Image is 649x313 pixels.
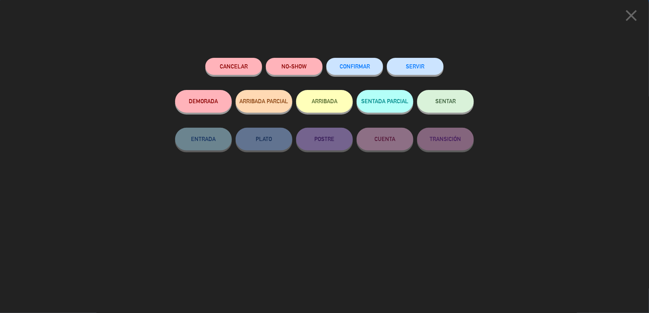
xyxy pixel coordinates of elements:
[205,58,262,75] button: Cancelar
[357,90,413,113] button: SENTADA PARCIAL
[296,90,353,113] button: ARRIBADA
[417,128,474,150] button: TRANSICIÓN
[340,63,370,70] span: CONFIRMAR
[175,128,232,150] button: ENTRADA
[236,128,292,150] button: PLATO
[240,98,289,104] span: ARRIBADA PARCIAL
[175,90,232,113] button: DEMORADA
[296,128,353,150] button: POSTRE
[236,90,292,113] button: ARRIBADA PARCIAL
[357,128,413,150] button: CUENTA
[266,58,323,75] button: NO-SHOW
[326,58,383,75] button: CONFIRMAR
[620,6,643,28] button: close
[435,98,456,104] span: SENTAR
[417,90,474,113] button: SENTAR
[387,58,444,75] button: SERVIR
[622,6,641,25] i: close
